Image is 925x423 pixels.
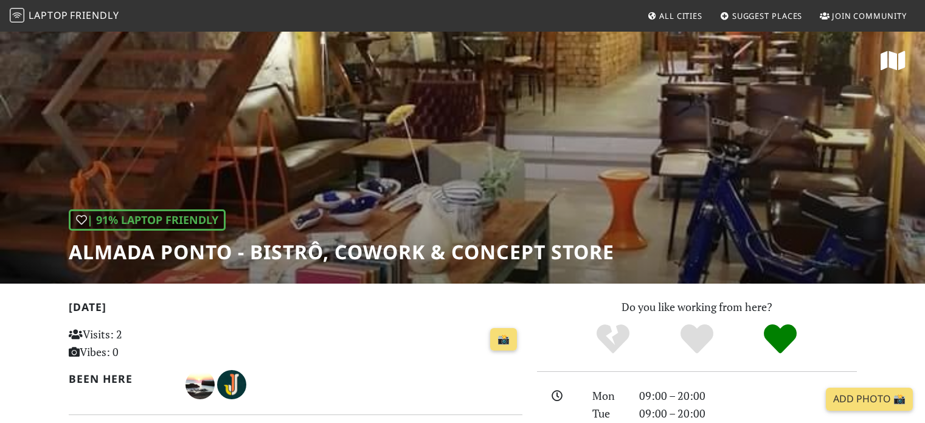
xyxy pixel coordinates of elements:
div: Mon [585,387,631,405]
a: Suggest Places [715,5,808,27]
div: Tue [585,405,631,422]
span: Jennifer Ho [217,376,246,391]
a: All Cities [642,5,707,27]
h2: [DATE] [69,301,522,318]
span: Laptop [29,9,68,22]
div: 09:00 – 20:00 [632,387,864,405]
a: LaptopFriendly LaptopFriendly [10,5,119,27]
h2: Been here [69,372,171,385]
span: Friendly [70,9,119,22]
span: Nuno [185,376,217,391]
h1: Almada Ponto - Bistrô, Cowork & Concept Store [69,240,614,264]
a: Add Photo 📸 [826,388,913,411]
a: 📸 [490,328,517,351]
span: Join Community [832,10,907,21]
div: 09:00 – 20:00 [632,405,864,422]
div: Yes [655,323,739,356]
div: | 91% Laptop Friendly [69,209,226,231]
img: 3143-nuno.jpg [185,370,215,399]
span: Suggest Places [732,10,803,21]
p: Visits: 2 Vibes: 0 [69,326,210,361]
a: Join Community [815,5,912,27]
div: Definitely! [738,323,822,356]
span: All Cities [659,10,702,21]
img: 3159-jennifer.jpg [217,370,246,399]
div: No [571,323,655,356]
p: Do you like working from here? [537,298,857,316]
img: LaptopFriendly [10,8,24,23]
